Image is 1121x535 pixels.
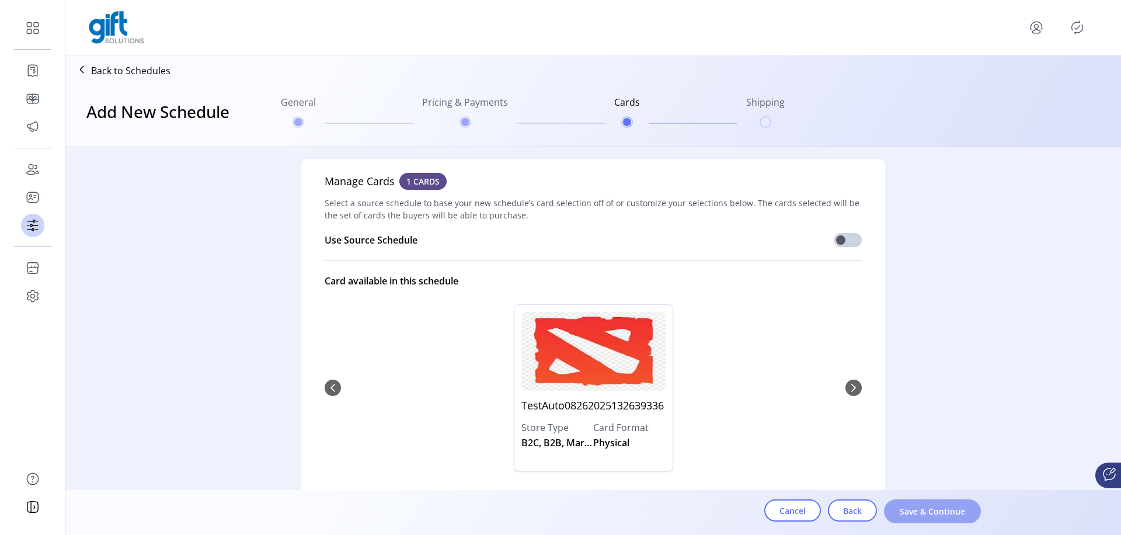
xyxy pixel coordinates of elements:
button: Back [828,499,877,522]
img: logo [89,11,144,44]
span: Back [843,505,862,517]
p: TestAuto08262025132639336 [521,391,666,421]
button: menu [1027,18,1046,37]
button: Cancel [764,499,821,522]
span: Save & Continue [899,505,966,517]
label: Store Type [521,421,594,435]
img: TestAuto08262025132639336 [521,312,666,391]
span: Cancel [779,505,806,517]
span: Physical [593,436,629,450]
h6: Cards [614,95,640,116]
span: CARDS [411,175,440,187]
span: B2C, B2B, Marketplace [521,436,594,450]
span: Use Source Schedule [325,234,417,246]
p: Back to Schedules [91,64,170,78]
div: 0 [341,293,845,483]
h3: Add New Schedule [86,99,229,124]
label: Card Format [593,421,666,435]
button: Save & Continue [884,499,981,523]
div: Card available in this schedule [325,269,862,293]
button: Publisher Panel [1068,18,1087,37]
span: 1 [399,173,447,190]
h5: Manage Cards [325,173,451,197]
span: Select a source schedule to base your new schedule’s card selection off of or customize your sele... [325,197,862,221]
